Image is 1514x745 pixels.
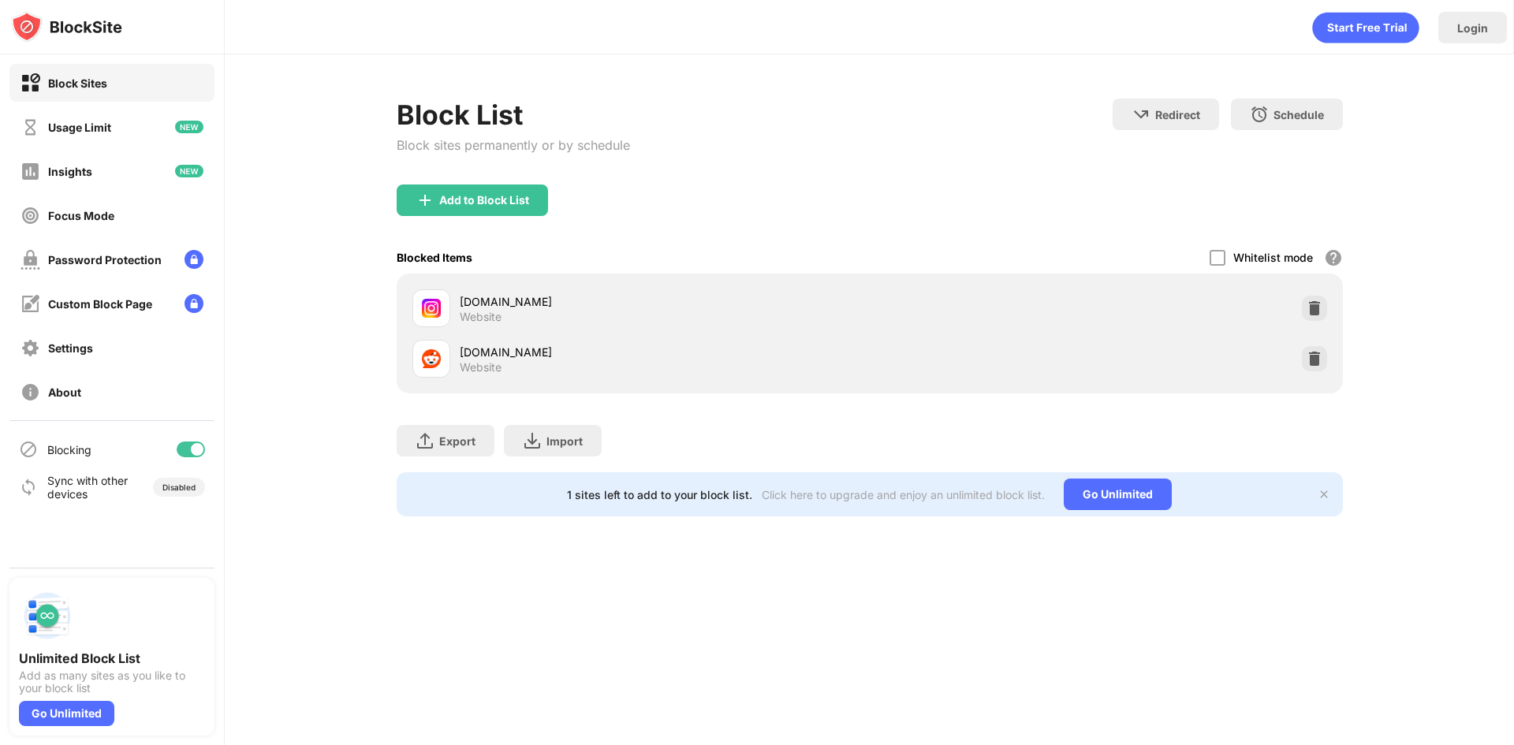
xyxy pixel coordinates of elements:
[48,209,114,222] div: Focus Mode
[48,341,93,355] div: Settings
[439,194,529,207] div: Add to Block List
[1457,21,1488,35] div: Login
[460,293,870,310] div: [DOMAIN_NAME]
[47,474,129,501] div: Sync with other devices
[48,253,162,266] div: Password Protection
[460,360,502,374] div: Website
[19,669,205,695] div: Add as many sites as you like to your block list
[1155,108,1200,121] div: Redirect
[48,76,107,90] div: Block Sites
[185,294,203,313] img: lock-menu.svg
[48,386,81,399] div: About
[175,121,203,133] img: new-icon.svg
[21,382,40,402] img: about-off.svg
[21,338,40,358] img: settings-off.svg
[11,11,122,43] img: logo-blocksite.svg
[21,294,40,314] img: customize-block-page-off.svg
[48,297,152,311] div: Custom Block Page
[19,701,114,726] div: Go Unlimited
[422,299,441,318] img: favicons
[567,488,752,501] div: 1 sites left to add to your block list.
[546,434,583,448] div: Import
[1273,108,1324,121] div: Schedule
[19,587,76,644] img: push-block-list.svg
[21,117,40,137] img: time-usage-off.svg
[1064,479,1172,510] div: Go Unlimited
[21,250,40,270] img: password-protection-off.svg
[175,165,203,177] img: new-icon.svg
[1233,251,1313,264] div: Whitelist mode
[397,137,630,153] div: Block sites permanently or by schedule
[21,206,40,225] img: focus-off.svg
[762,488,1045,501] div: Click here to upgrade and enjoy an unlimited block list.
[19,478,38,497] img: sync-icon.svg
[397,99,630,131] div: Block List
[162,482,196,492] div: Disabled
[21,162,40,181] img: insights-off.svg
[185,250,203,269] img: lock-menu.svg
[1318,488,1330,501] img: x-button.svg
[48,165,92,178] div: Insights
[422,349,441,368] img: favicons
[47,443,91,456] div: Blocking
[460,310,502,324] div: Website
[1312,12,1419,43] div: animation
[460,344,870,360] div: [DOMAIN_NAME]
[439,434,475,448] div: Export
[397,251,472,264] div: Blocked Items
[21,73,40,93] img: block-on.svg
[48,121,111,134] div: Usage Limit
[19,440,38,459] img: blocking-icon.svg
[19,650,205,666] div: Unlimited Block List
